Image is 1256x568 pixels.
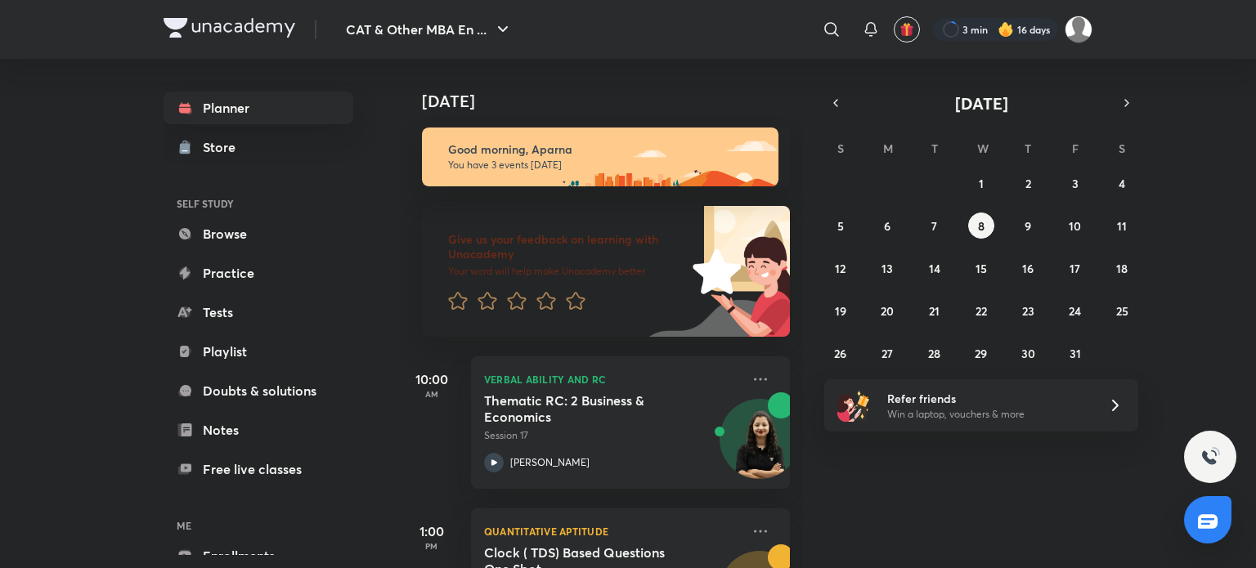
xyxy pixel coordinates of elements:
h6: SELF STUDY [164,190,353,217]
img: feedback_image [637,206,790,337]
p: You have 3 events [DATE] [448,159,764,172]
button: October 6, 2025 [874,212,900,239]
abbr: Friday [1072,141,1079,156]
button: CAT & Other MBA En ... [336,13,523,46]
button: October 19, 2025 [828,297,854,324]
abbr: Monday [883,141,893,156]
abbr: October 9, 2025 [1025,218,1031,234]
a: Tests [164,296,353,329]
abbr: October 13, 2025 [881,261,893,276]
img: streak [998,21,1014,38]
abbr: October 27, 2025 [881,346,893,361]
abbr: October 6, 2025 [884,218,890,234]
abbr: October 23, 2025 [1022,303,1034,319]
button: October 7, 2025 [922,212,948,239]
button: October 22, 2025 [968,297,994,324]
abbr: October 22, 2025 [976,303,987,319]
button: October 14, 2025 [922,255,948,281]
button: October 4, 2025 [1109,170,1135,196]
abbr: October 28, 2025 [928,346,940,361]
a: Notes [164,414,353,446]
abbr: October 4, 2025 [1119,176,1125,191]
img: Avatar [720,408,799,486]
button: avatar [894,16,920,42]
h6: Give us your feedback on learning with Unacademy [448,232,687,262]
abbr: October 2, 2025 [1025,176,1031,191]
div: Store [203,137,245,157]
abbr: October 18, 2025 [1116,261,1128,276]
a: Doubts & solutions [164,374,353,407]
a: Store [164,131,353,163]
abbr: October 11, 2025 [1117,218,1127,234]
p: Session 17 [484,428,741,443]
a: Browse [164,217,353,250]
button: October 3, 2025 [1062,170,1088,196]
button: October 23, 2025 [1015,297,1041,324]
abbr: October 1, 2025 [979,176,984,191]
button: October 11, 2025 [1109,212,1135,239]
abbr: October 30, 2025 [1021,346,1035,361]
abbr: October 20, 2025 [881,303,894,319]
p: [PERSON_NAME] [510,455,590,470]
h4: [DATE] [422,92,806,111]
h6: Good morning, Aparna [448,142,764,157]
img: Company Logo [164,18,295,38]
h5: Thematic RC: 2 Business & Economics [484,392,688,425]
abbr: October 14, 2025 [929,261,940,276]
p: Win a laptop, vouchers & more [887,407,1088,422]
img: avatar [899,22,914,37]
abbr: October 12, 2025 [835,261,846,276]
button: October 10, 2025 [1062,212,1088,239]
button: October 25, 2025 [1109,297,1135,324]
button: October 30, 2025 [1015,340,1041,366]
img: Aparna Dubey [1065,16,1092,43]
abbr: Wednesday [977,141,989,156]
abbr: Saturday [1119,141,1125,156]
button: October 28, 2025 [922,340,948,366]
abbr: October 5, 2025 [837,218,844,234]
abbr: October 17, 2025 [1070,261,1080,276]
button: October 18, 2025 [1109,255,1135,281]
abbr: October 31, 2025 [1070,346,1081,361]
p: AM [399,389,464,399]
abbr: October 10, 2025 [1069,218,1081,234]
button: [DATE] [847,92,1115,114]
abbr: October 7, 2025 [931,218,937,234]
abbr: October 26, 2025 [834,346,846,361]
button: October 8, 2025 [968,212,994,239]
abbr: October 24, 2025 [1069,303,1081,319]
abbr: Thursday [1025,141,1031,156]
button: October 16, 2025 [1015,255,1041,281]
button: October 5, 2025 [828,212,854,239]
button: October 29, 2025 [968,340,994,366]
button: October 15, 2025 [968,255,994,281]
button: October 1, 2025 [968,170,994,196]
button: October 26, 2025 [828,340,854,366]
img: morning [422,127,778,186]
abbr: October 25, 2025 [1116,303,1128,319]
abbr: October 29, 2025 [975,346,987,361]
h5: 10:00 [399,369,464,389]
abbr: October 21, 2025 [929,303,940,319]
abbr: October 15, 2025 [976,261,987,276]
h5: 1:00 [399,521,464,541]
button: October 9, 2025 [1015,212,1041,239]
abbr: October 16, 2025 [1022,261,1034,276]
button: October 31, 2025 [1062,340,1088,366]
p: Your word will help make Unacademy better [448,265,687,278]
a: Planner [164,92,353,124]
button: October 24, 2025 [1062,297,1088,324]
a: Playlist [164,335,353,368]
abbr: October 3, 2025 [1072,176,1079,191]
abbr: Sunday [837,141,844,156]
h6: Refer friends [887,390,1088,407]
a: Free live classes [164,453,353,485]
abbr: Tuesday [931,141,938,156]
button: October 12, 2025 [828,255,854,281]
a: Practice [164,257,353,289]
span: [DATE] [955,92,1008,114]
img: ttu [1200,447,1220,467]
abbr: October 19, 2025 [835,303,846,319]
button: October 17, 2025 [1062,255,1088,281]
button: October 2, 2025 [1015,170,1041,196]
